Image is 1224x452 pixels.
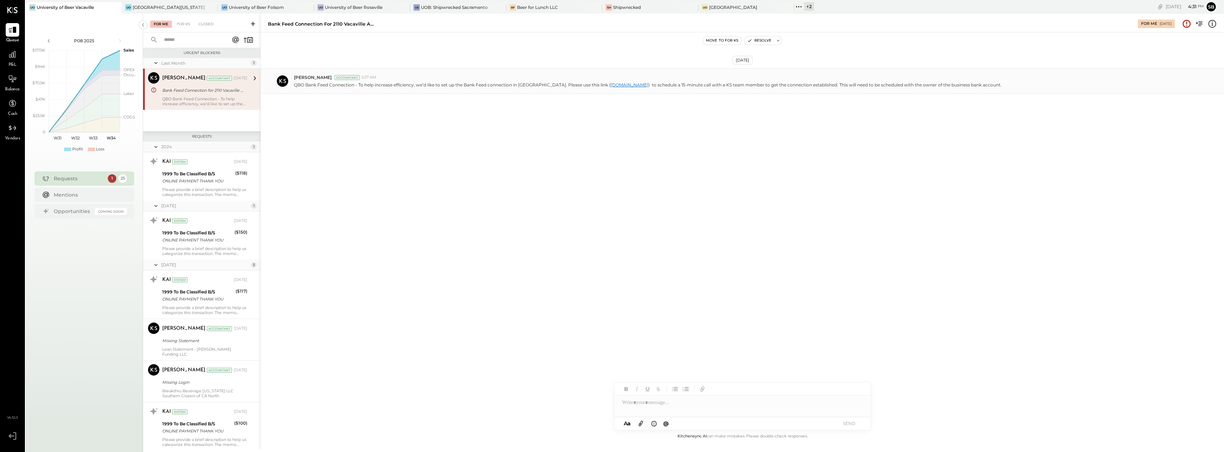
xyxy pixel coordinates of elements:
[162,158,171,165] div: KAI
[294,82,1002,88] p: QBO Bank Feed Connection - To help increase efficiency, we’d like to set up the Bank Feed connect...
[643,384,652,394] button: Underline
[150,21,172,28] div: For Me
[804,2,814,11] div: + 2
[234,159,247,165] div: [DATE]
[36,97,45,102] text: $47K
[162,367,205,374] div: [PERSON_NAME]
[236,288,247,295] div: ($117)
[147,50,257,55] div: Urgent Blockers
[123,91,134,96] text: Labor
[1160,21,1172,26] div: [DATE]
[221,4,228,11] div: Uo
[234,229,247,236] div: ($150)
[71,135,80,140] text: W32
[235,170,247,177] div: ($118)
[413,4,420,11] div: US
[162,427,232,435] div: ONLINE PAYMENT THANK YOU
[733,56,753,65] div: [DATE]
[8,111,17,117] span: Cash
[162,388,247,398] div: Breakthru Beverage [US_STATE] LLC Southern Glazers of CA North
[54,191,123,198] div: Mentions
[0,121,25,142] a: Vendors
[54,38,115,44] div: P08 2025
[162,408,171,415] div: KAI
[613,4,641,10] div: Shipwrecked
[147,134,257,139] div: Requests
[0,72,25,93] a: Balance
[125,4,132,11] div: Uo
[123,67,135,72] text: OPEX
[517,4,558,10] div: Beer for Lunch LLC
[162,276,171,283] div: KAI
[123,115,135,119] text: COGS
[162,87,245,94] div: Bank Feed Connection for 2110 Vacaville Amex CC 12001, and 2105 [GEOGRAPHIC_DATA] BOA CC 3442 not...
[670,384,680,394] button: Unordered List
[744,36,774,45] button: Resolve
[162,379,245,386] div: Missing Login
[162,325,205,332] div: [PERSON_NAME]
[162,288,233,296] div: 1999 To Be Classified B/S
[106,135,116,140] text: W34
[234,326,247,331] div: [DATE]
[162,337,245,344] div: Missing Statement
[229,4,284,10] div: University of Beer Folsom
[9,62,17,68] span: P&L
[421,4,488,10] div: UOB: Shipwrecked Sacramento
[1166,3,1204,10] div: [DATE]
[89,135,97,140] text: W33
[162,229,232,236] div: 1999 To Be Classified B/S
[627,420,631,427] span: a
[95,208,127,215] div: Coming Soon
[173,21,194,28] div: For KS
[162,75,205,82] div: [PERSON_NAME]
[294,74,332,80] span: [PERSON_NAME]
[172,277,188,282] div: System
[43,129,45,134] text: 0
[251,262,257,268] div: 5
[709,4,757,10] div: [GEOGRAPHIC_DATA]
[835,419,864,428] button: SEND
[0,23,25,44] a: Queue
[207,368,232,373] div: Accountant
[5,86,20,93] span: Balance
[207,76,232,81] div: Accountant
[234,218,247,224] div: [DATE]
[606,4,612,11] div: Sh
[632,384,642,394] button: Italic
[133,4,205,10] div: [GEOGRAPHIC_DATA][US_STATE]
[611,82,648,87] a: [DOMAIN_NAME]
[32,80,45,85] text: $70.5K
[663,420,669,427] span: @
[698,384,707,394] button: Add URL
[29,4,36,11] div: Uo
[234,75,247,81] div: [DATE]
[123,72,136,77] text: Occu...
[37,4,94,10] div: University of Beer Vacaville
[362,75,376,80] span: 5:27 AM
[54,135,62,140] text: W31
[0,48,25,68] a: P&L
[268,21,375,27] div: Bank Feed Connection for 2110 Vacaville Amex CC 12001, and 2105 [GEOGRAPHIC_DATA] BOA CC 3442 not...
[118,174,127,183] div: 25
[162,236,232,244] div: ONLINE PAYMENT THANK YOU
[317,4,324,11] div: Uo
[162,296,233,303] div: ONLINE PAYMENT THANK YOU
[123,48,134,53] text: Sales
[6,37,19,44] span: Queue
[334,75,360,80] div: Accountant
[54,175,104,182] div: Requests
[207,326,232,331] div: Accountant
[234,420,247,427] div: ($100)
[234,277,247,283] div: [DATE]
[172,218,188,223] div: System
[162,170,233,177] div: 1999 To Be Classified B/S
[234,409,247,415] div: [DATE]
[161,60,249,66] div: Last Month
[251,203,257,209] div: 1
[162,187,247,197] div: Please provide a brief description to help us categorize this transaction. The memo might be help...
[622,384,631,394] button: Bold
[510,4,516,11] div: Bf
[162,420,232,427] div: 1999 To Be Classified B/S
[5,135,20,142] span: Vendors
[108,174,116,183] div: 1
